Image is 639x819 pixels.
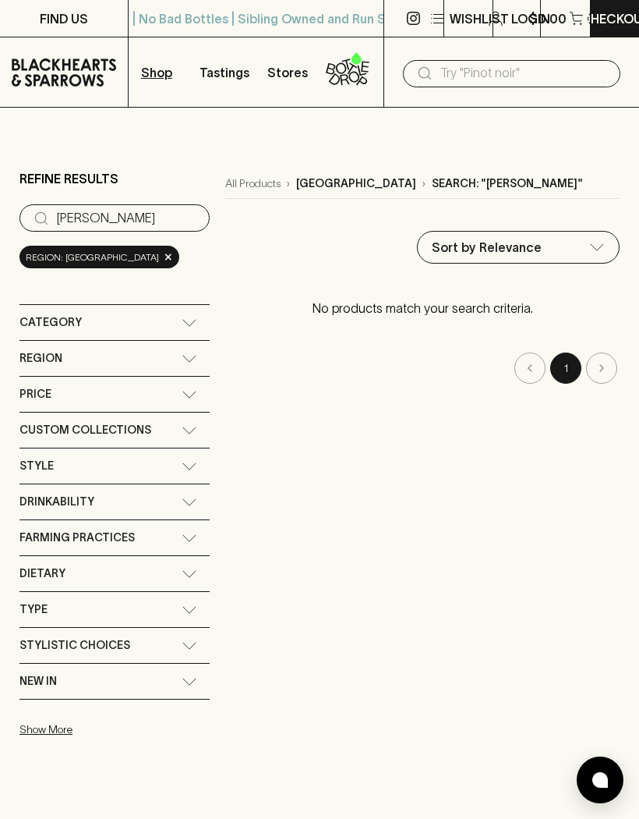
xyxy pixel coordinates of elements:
span: Dietary [19,564,65,583]
span: Custom Collections [19,420,151,440]
p: $0.00 [529,9,567,28]
p: Tastings [199,63,249,82]
div: Farming Practices [19,520,210,555]
input: Try “Pinot noir” [57,206,197,231]
a: Tastings [192,37,256,107]
div: New In [19,664,210,699]
div: Custom Collections [19,413,210,448]
div: Sort by Relevance [418,232,619,263]
p: Refine Results [19,169,118,188]
span: New In [19,672,57,691]
p: Shop [141,63,172,82]
span: × [164,249,173,265]
span: Region [19,349,62,368]
p: Search: "[PERSON_NAME]" [432,175,583,192]
span: Drinkability [19,492,94,512]
p: Sort by Relevance [432,238,542,257]
button: Shop [129,37,192,107]
span: Stylistic Choices [19,636,130,655]
p: Login [511,9,550,28]
span: Price [19,385,51,404]
p: FIND US [40,9,88,28]
p: Wishlist [450,9,509,28]
div: Price [19,377,210,412]
p: › [287,175,290,192]
span: region: [GEOGRAPHIC_DATA] [26,250,159,265]
p: No products match your search criteria. [225,283,620,333]
button: page 1 [550,353,581,384]
p: [GEOGRAPHIC_DATA] [296,175,416,192]
input: Try "Pinot noir" [440,61,608,86]
a: Stores [256,37,320,107]
div: Drinkability [19,484,210,519]
div: Type [19,592,210,627]
p: Stores [267,63,308,82]
button: Show More [19,714,224,746]
a: All Products [225,175,281,192]
div: Category [19,305,210,340]
p: › [422,175,425,192]
div: Dietary [19,556,210,591]
span: Category [19,313,82,332]
span: Style [19,456,54,476]
span: Farming Practices [19,528,135,548]
span: Type [19,600,48,619]
div: Region [19,341,210,376]
img: bubble-icon [592,772,608,788]
div: Stylistic Choices [19,628,210,663]
div: Style [19,448,210,484]
nav: pagination navigation [225,353,620,384]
